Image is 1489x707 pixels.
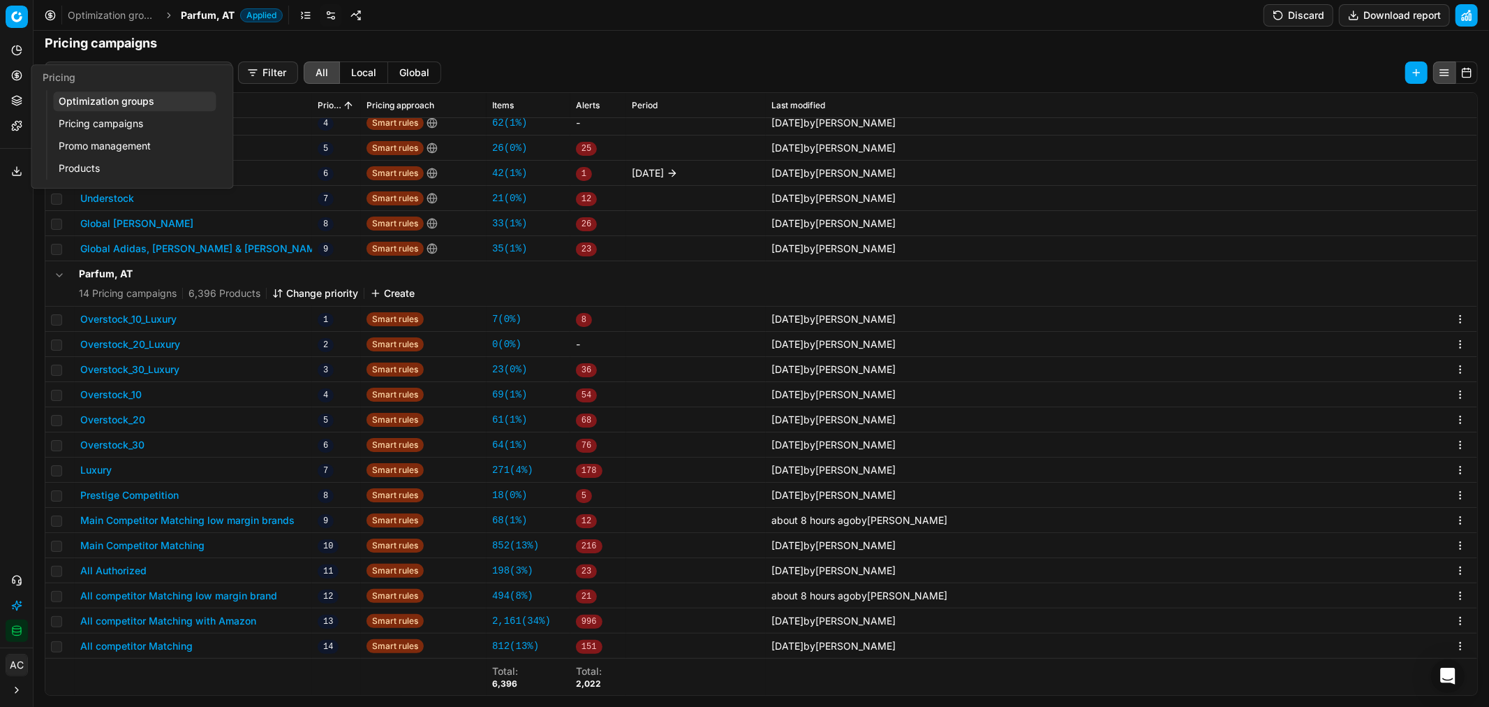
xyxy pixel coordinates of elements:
[570,332,626,357] td: -
[341,99,355,112] button: Sorted by Priority ascending
[304,61,340,84] button: all
[1264,4,1333,27] button: Discard
[80,388,142,402] button: Overstock_10
[771,464,803,476] span: [DATE]
[576,664,602,678] div: Total :
[576,217,597,231] span: 26
[771,117,803,129] span: [DATE]
[318,142,334,156] span: 5
[366,388,424,402] span: Smart rules
[771,513,947,527] div: by [PERSON_NAME]
[318,539,339,553] span: 10
[366,488,424,502] span: Smart rules
[238,61,298,84] button: Filter
[318,489,334,503] span: 8
[771,167,803,179] span: [DATE]
[492,363,527,377] a: 23(0%)
[576,514,597,528] span: 12
[771,191,896,205] div: by [PERSON_NAME]
[492,678,518,690] div: 6,396
[576,388,597,402] span: 54
[388,61,441,84] button: global
[1431,659,1465,693] div: Open Intercom Messenger
[576,167,592,181] span: 1
[771,639,896,653] div: by [PERSON_NAME]
[576,363,597,377] span: 36
[771,116,896,130] div: by [PERSON_NAME]
[492,242,527,256] a: 35(1%)
[492,141,527,155] a: 26(0%)
[318,192,334,206] span: 7
[632,100,658,111] span: Period
[771,640,803,652] span: [DATE]
[771,539,803,551] span: [DATE]
[492,463,533,477] a: 271(4%)
[79,286,177,300] span: 14 Pricing campaigns
[576,100,600,111] span: Alerts
[318,363,334,377] span: 3
[576,414,597,428] span: 68
[366,166,424,180] span: Smart rules
[79,267,415,281] h5: Parfum, AT
[318,615,339,629] span: 13
[771,217,803,229] span: [DATE]
[771,489,803,501] span: [DATE]
[771,312,896,326] div: by [PERSON_NAME]
[771,564,803,576] span: [DATE]
[43,71,75,83] span: Pricing
[771,615,803,627] span: [DATE]
[492,166,527,180] a: 42(1%)
[771,590,855,602] span: about 8 hours ago
[492,438,527,452] a: 64(1%)
[771,363,896,377] div: by [PERSON_NAME]
[366,413,424,427] span: Smart rules
[318,388,334,402] span: 4
[318,242,334,256] span: 9
[366,564,424,578] span: Smart rules
[492,614,551,628] a: 2,161(34%)
[771,488,896,502] div: by [PERSON_NAME]
[492,191,527,205] a: 21(0%)
[68,8,283,22] nav: breadcrumb
[771,539,896,553] div: by [PERSON_NAME]
[366,463,424,477] span: Smart rules
[80,589,277,603] button: All competitor Matching low margin brand
[771,363,803,375] span: [DATE]
[771,388,803,400] span: [DATE]
[80,312,177,326] button: Overstock_10_Luxury
[771,242,896,256] div: by [PERSON_NAME]
[771,141,896,155] div: by [PERSON_NAME]
[576,590,597,604] span: 21
[570,110,626,136] td: -
[318,414,334,428] span: 5
[80,413,145,427] button: Overstock_20
[492,100,514,111] span: Items
[576,439,597,453] span: 76
[771,166,896,180] div: by [PERSON_NAME]
[80,488,179,502] button: Prestige Competition
[53,92,216,111] a: Optimization groups
[492,217,527,231] a: 33(1%)
[771,192,803,204] span: [DATE]
[576,192,597,206] span: 12
[771,438,896,452] div: by [PERSON_NAME]
[771,100,825,111] span: Last modified
[366,191,424,205] span: Smart rules
[771,439,803,451] span: [DATE]
[576,615,602,629] span: 996
[318,313,334,327] span: 1
[68,8,157,22] a: Optimization groups
[492,639,539,653] a: 812(13%)
[80,614,256,628] button: All competitor Matching with Amazon
[318,640,339,654] span: 14
[771,463,896,477] div: by [PERSON_NAME]
[272,286,358,300] button: Change priority
[318,514,334,528] span: 9
[366,438,424,452] span: Smart rules
[366,217,424,231] span: Smart rules
[492,564,533,578] a: 198(3%)
[80,564,147,578] button: All Authorized
[771,313,803,325] span: [DATE]
[771,614,896,628] div: by [PERSON_NAME]
[80,337,180,351] button: Overstock_20_Luxury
